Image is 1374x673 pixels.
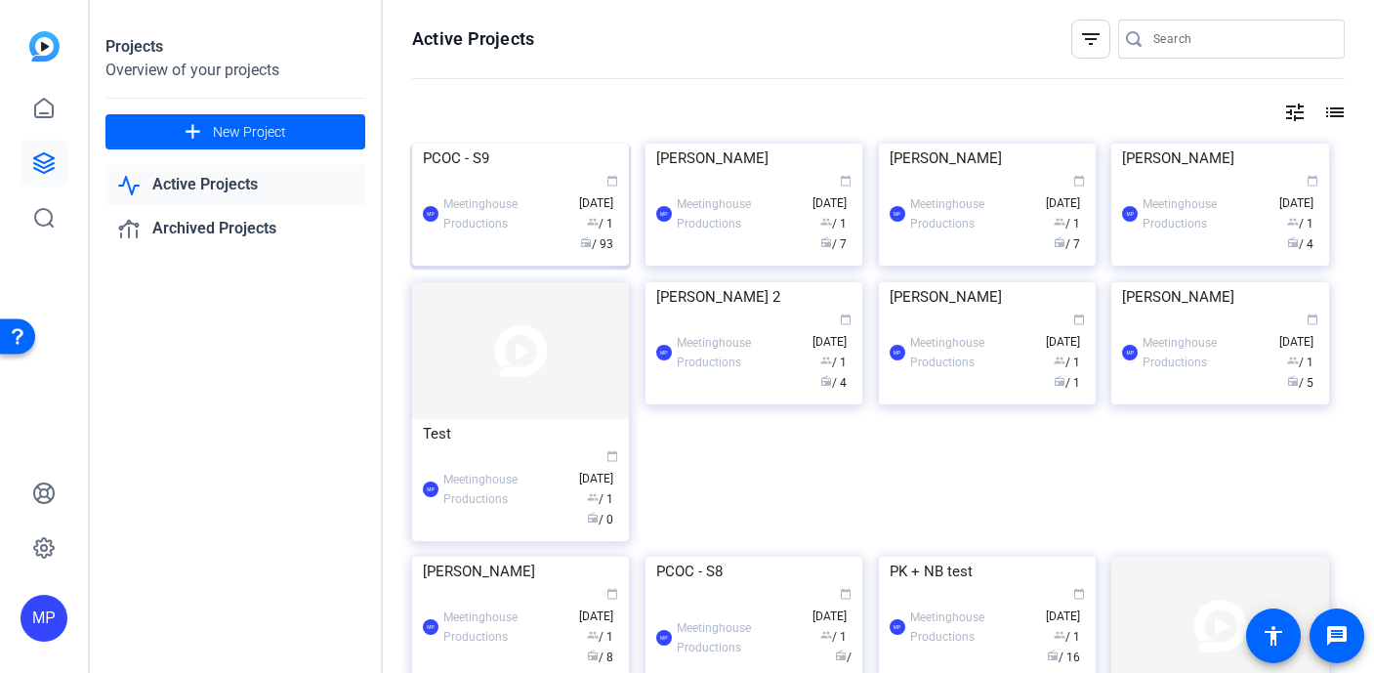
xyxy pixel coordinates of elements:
[1287,217,1313,231] span: / 1
[656,144,852,173] div: [PERSON_NAME]
[1047,650,1059,661] span: radio
[213,122,286,143] span: New Project
[1054,629,1065,641] span: group
[1046,315,1085,349] span: [DATE]
[840,175,852,187] span: calendar_today
[1054,216,1065,228] span: group
[1262,624,1285,648] mat-icon: accessibility
[1321,101,1345,124] mat-icon: list
[812,315,852,349] span: [DATE]
[1325,624,1349,648] mat-icon: message
[587,491,599,503] span: group
[656,630,672,646] div: MP
[1079,27,1103,51] mat-icon: filter_list
[105,35,365,59] div: Projects
[1143,194,1269,233] div: Meetinghouse Productions
[1287,355,1299,366] span: group
[606,175,618,187] span: calendar_today
[587,217,613,231] span: / 1
[105,59,365,82] div: Overview of your projects
[890,557,1085,586] div: PK + NB test
[21,595,67,642] div: MP
[656,345,672,360] div: MP
[835,650,847,661] span: radio
[423,557,618,586] div: [PERSON_NAME]
[587,630,613,644] span: / 1
[677,333,803,372] div: Meetinghouse Productions
[1287,216,1299,228] span: group
[1287,237,1313,251] span: / 4
[105,114,365,149] button: New Project
[443,608,569,647] div: Meetinghouse Productions
[423,482,438,497] div: MP
[820,236,832,248] span: radio
[587,492,613,506] span: / 1
[1279,315,1318,349] span: [DATE]
[423,619,438,635] div: MP
[890,345,905,360] div: MP
[820,630,847,644] span: / 1
[820,237,847,251] span: / 7
[1073,314,1085,325] span: calendar_today
[1054,236,1065,248] span: radio
[412,27,534,51] h1: Active Projects
[587,650,599,661] span: radio
[656,282,852,312] div: [PERSON_NAME] 2
[910,608,1036,647] div: Meetinghouse Productions
[656,557,852,586] div: PCOC - S8
[423,206,438,222] div: MP
[587,216,599,228] span: group
[1153,27,1329,51] input: Search
[606,588,618,600] span: calendar_today
[1122,206,1138,222] div: MP
[587,629,599,641] span: group
[1287,375,1299,387] span: radio
[579,451,618,485] span: [DATE]
[443,194,569,233] div: Meetinghouse Productions
[890,206,905,222] div: MP
[1073,175,1085,187] span: calendar_today
[29,31,60,62] img: blue-gradient.svg
[587,512,599,524] span: radio
[1122,282,1317,312] div: [PERSON_NAME]
[423,144,618,173] div: PCOC - S9
[1047,651,1080,664] span: / 16
[1054,237,1080,251] span: / 7
[1054,375,1065,387] span: radio
[181,120,205,145] mat-icon: add
[820,216,832,228] span: group
[677,618,803,657] div: Meetinghouse Productions
[890,282,1085,312] div: [PERSON_NAME]
[910,333,1036,372] div: Meetinghouse Productions
[1054,356,1080,369] span: / 1
[890,144,1085,173] div: [PERSON_NAME]
[587,651,613,664] span: / 8
[1287,356,1313,369] span: / 1
[1287,236,1299,248] span: radio
[820,355,832,366] span: group
[1054,376,1080,390] span: / 1
[820,376,847,390] span: / 4
[1143,333,1269,372] div: Meetinghouse Productions
[1073,588,1085,600] span: calendar_today
[423,419,618,448] div: Test
[606,450,618,462] span: calendar_today
[677,194,803,233] div: Meetinghouse Productions
[820,356,847,369] span: / 1
[840,314,852,325] span: calendar_today
[910,194,1036,233] div: Meetinghouse Productions
[105,165,365,205] a: Active Projects
[1054,630,1080,644] span: / 1
[1054,217,1080,231] span: / 1
[1307,175,1318,187] span: calendar_today
[1283,101,1307,124] mat-icon: tune
[1307,314,1318,325] span: calendar_today
[1122,345,1138,360] div: MP
[820,629,832,641] span: group
[443,470,569,509] div: Meetinghouse Productions
[580,237,613,251] span: / 93
[840,588,852,600] span: calendar_today
[587,513,613,526] span: / 0
[656,206,672,222] div: MP
[1054,355,1065,366] span: group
